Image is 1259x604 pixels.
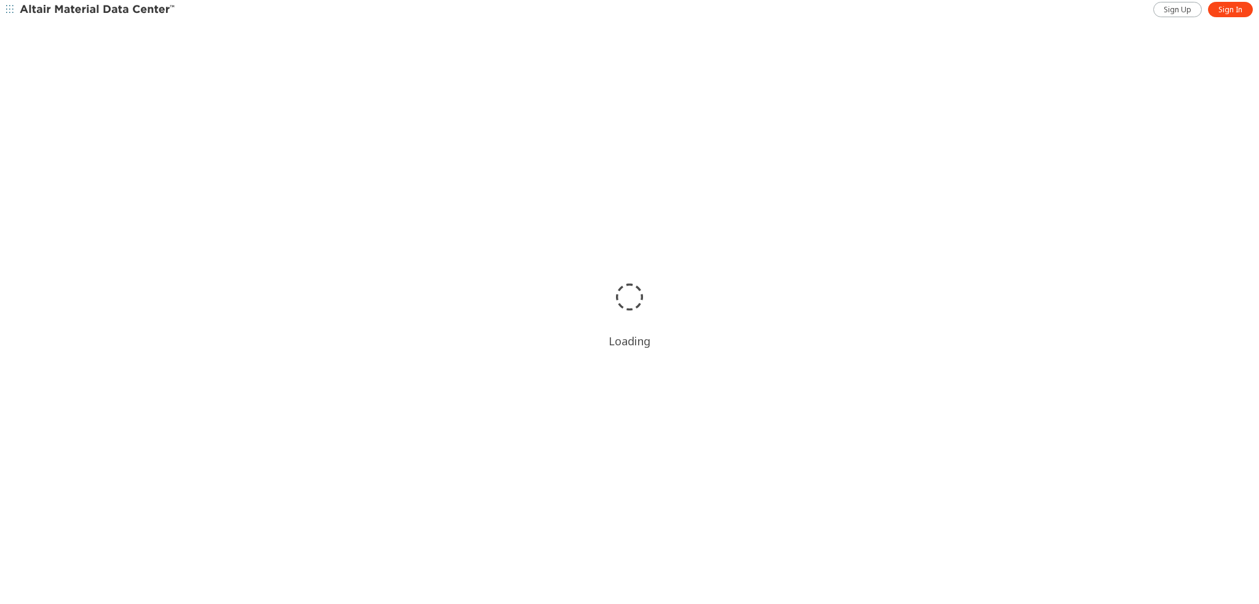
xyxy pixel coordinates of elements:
[609,334,650,348] div: Loading
[1208,2,1253,17] a: Sign In
[1218,5,1242,15] span: Sign In
[1153,2,1202,17] a: Sign Up
[20,4,176,16] img: Altair Material Data Center
[1164,5,1191,15] span: Sign Up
